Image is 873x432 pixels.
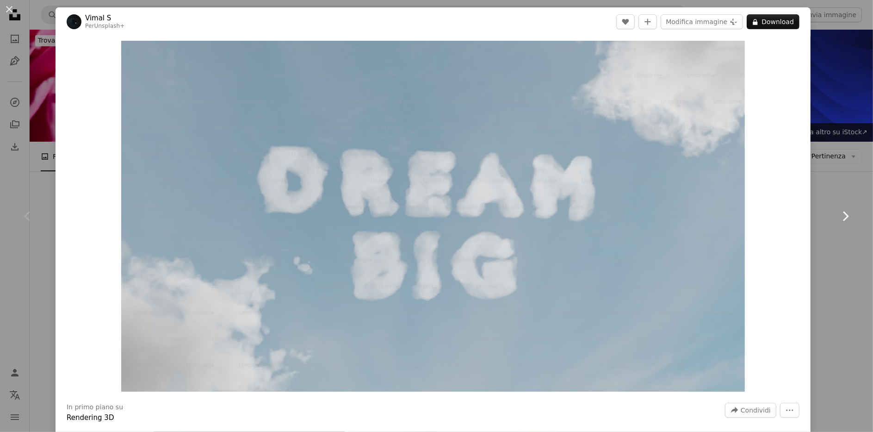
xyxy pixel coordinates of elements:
img: Vai al profilo di Vimal S [67,14,81,29]
div: Per [85,23,124,30]
a: Rendering 3D [67,413,114,422]
a: Avanti [817,172,873,261]
button: Altre azioni [780,403,799,418]
img: Le parole sognano in grande scritte nel cielo [121,41,745,392]
a: Unsplash+ [94,23,125,29]
button: Download [747,14,799,29]
button: Aggiungi alla Collezione [638,14,657,29]
button: Mi piace [616,14,635,29]
button: Modifica immagine [661,14,743,29]
button: Ingrandisci questa immagine [121,41,745,392]
span: Condividi [741,403,771,417]
button: Condividi questa immagine [725,403,776,418]
a: Vimal S [85,13,124,23]
h3: In primo piano su [67,403,123,412]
